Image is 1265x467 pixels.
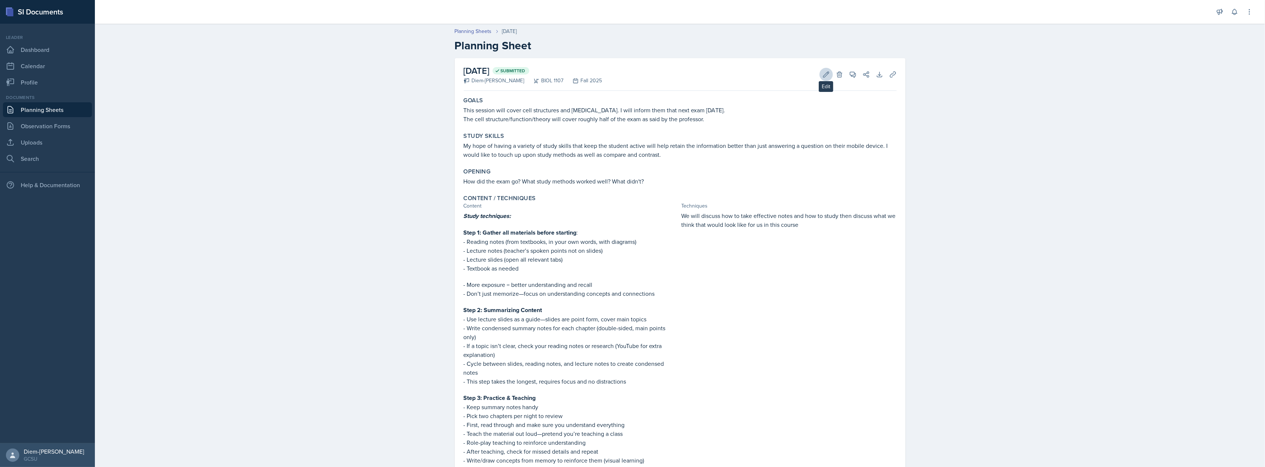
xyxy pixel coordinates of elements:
[464,64,602,77] h2: [DATE]
[524,77,564,85] div: BIOL 1107
[464,315,679,324] p: - Use lecture slides as a guide—slides are point form, cover main topics
[464,429,679,438] p: - Teach the material out loud—pretend you’re teaching a class
[682,202,897,210] div: Techniques
[24,455,84,463] div: GCSU
[464,228,679,237] p: :
[24,448,84,455] div: Diem-[PERSON_NAME]
[3,151,92,166] a: Search
[464,228,577,237] strong: Step 1: Gather all materials before starting
[464,212,511,220] em: Study techniques:
[464,246,679,255] p: - Lecture notes (teacher’s spoken points not on slides)
[464,237,679,246] p: - Reading notes (from textbooks, in your own words, with diagrams)
[502,27,517,35] div: [DATE]
[464,264,679,273] p: - Textbook as needed
[464,289,679,298] p: - Don’t just memorize—focus on understanding concepts and connections
[3,59,92,73] a: Calendar
[464,359,679,377] p: - Cycle between slides, reading notes, and lecture notes to create condensed notes
[464,403,679,411] p: - Keep summary notes handy
[3,75,92,90] a: Profile
[3,94,92,101] div: Documents
[464,447,679,456] p: - After teaching, check for missed details and repeat
[464,341,679,359] p: - If a topic isn’t clear, check your reading notes or research (YouTube for extra explanation)
[464,438,679,447] p: - Role-play teaching to reinforce understanding
[464,306,542,314] strong: Step 2: Summarizing Content
[501,68,526,74] span: Submitted
[3,178,92,192] div: Help & Documentation
[455,39,905,52] h2: Planning Sheet
[464,106,897,115] p: This session will cover cell structures and [MEDICAL_DATA]. I will inform them that next exam [DA...
[3,135,92,150] a: Uploads
[464,420,679,429] p: - First, read through and make sure you understand everything
[464,177,897,186] p: How did the exam go? What study methods worked well? What didn't?
[464,141,897,159] p: My hope of having a variety of study skills that keep the student active will help retain the inf...
[564,77,602,85] div: Fall 2025
[464,411,679,420] p: - Pick two chapters per night to review
[464,202,679,210] div: Content
[464,255,679,264] p: - Lecture slides (open all relevant tabs)
[3,119,92,133] a: Observation Forms
[464,97,483,104] label: Goals
[464,77,524,85] div: Diem-[PERSON_NAME]
[3,102,92,117] a: Planning Sheets
[464,195,536,202] label: Content / Techniques
[682,211,897,229] p: We will discuss how to take effective notes and how to study then discuss what we think that woul...
[455,27,492,35] a: Planning Sheets
[464,132,504,140] label: Study Skills
[3,34,92,41] div: Leader
[464,456,679,465] p: - Write/draw concepts from memory to reinforce them (visual learning)
[3,42,92,57] a: Dashboard
[464,115,897,123] p: The cell structure/function/theory will cover roughly half of the exam as said by the professor.
[819,68,833,81] button: Edit
[464,168,491,175] label: Opening
[464,324,679,341] p: - Write condensed summary notes for each chapter (double-sided, main points only)
[464,280,679,289] p: - More exposure = better understanding and recall
[464,377,679,386] p: - This step takes the longest, requires focus and no distractions
[464,394,536,402] strong: Step 3: Practice & Teaching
